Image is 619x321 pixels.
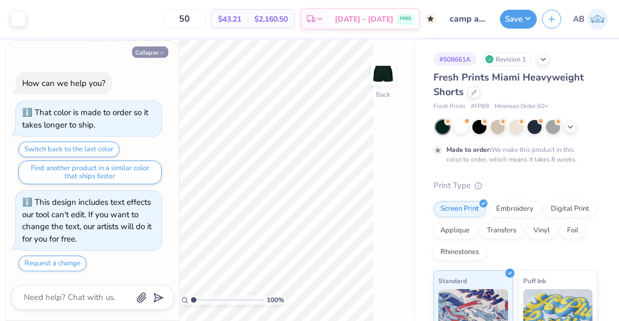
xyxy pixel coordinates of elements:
[254,14,288,25] span: $2,160.50
[132,46,168,58] button: Collapse
[163,9,206,29] input: – –
[400,15,411,23] span: FREE
[480,223,523,239] div: Transfers
[18,142,120,157] button: Switch back to the last color
[267,295,284,305] span: 100 %
[18,256,87,271] button: Request a change
[18,160,162,184] button: Find another product in a similar color that ships faster
[495,102,549,111] span: Minimum Order: 50 +
[489,201,541,217] div: Embroidery
[482,52,532,66] div: Revision 1
[573,9,608,30] a: AB
[372,63,394,84] img: Back
[22,78,106,89] div: How can we help you?
[433,244,486,260] div: Rhinestones
[22,107,148,130] div: That color is made to order so it takes longer to ship.
[433,201,486,217] div: Screen Print
[376,90,390,99] div: Back
[218,14,241,25] span: $43.21
[587,9,608,30] img: Annika Bergquist
[500,10,537,29] button: Save
[446,145,580,164] div: We make this product in this color to order, which means it takes 8 weeks.
[573,13,584,25] span: AB
[433,179,597,192] div: Print Type
[438,275,467,286] span: Standard
[523,275,546,286] span: Puff Ink
[22,197,152,244] div: This design includes text effects our tool can't edit. If you want to change the text, our artist...
[433,102,465,111] span: Fresh Prints
[471,102,489,111] span: # FP89
[433,52,477,66] div: # 508661A
[560,223,585,239] div: Foil
[433,71,584,98] span: Fresh Prints Miami Heavyweight Shorts
[526,223,557,239] div: Vinyl
[335,14,393,25] span: [DATE] - [DATE]
[544,201,596,217] div: Digital Print
[446,145,491,154] strong: Made to order:
[433,223,477,239] div: Applique
[442,8,495,30] input: Untitled Design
